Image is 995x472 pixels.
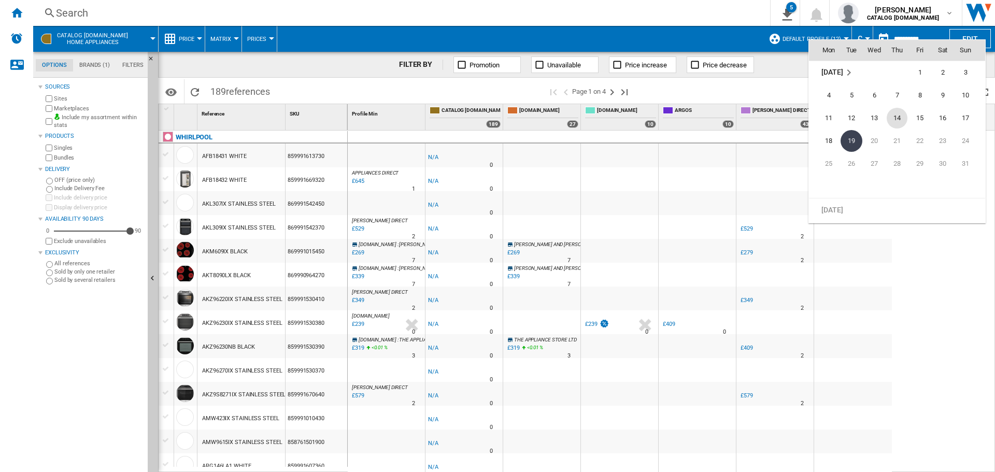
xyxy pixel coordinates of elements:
span: 1 [909,62,930,83]
td: Monday August 18 2025 [809,130,840,152]
td: Friday August 8 2025 [908,84,931,107]
td: Thursday August 7 2025 [886,84,908,107]
tr: Week undefined [809,175,985,198]
td: Friday August 22 2025 [908,130,931,152]
span: 4 [818,85,839,106]
td: Saturday August 30 2025 [931,152,954,175]
th: Mon [809,40,840,61]
td: Wednesday August 6 2025 [863,84,886,107]
td: Monday August 25 2025 [809,152,840,175]
td: Tuesday August 19 2025 [840,130,863,152]
td: Thursday August 21 2025 [886,130,908,152]
span: 8 [909,85,930,106]
span: 7 [887,85,907,106]
td: Sunday August 10 2025 [954,84,985,107]
td: Friday August 1 2025 [908,61,931,84]
th: Fri [908,40,931,61]
td: Wednesday August 13 2025 [863,107,886,130]
td: Monday August 4 2025 [809,84,840,107]
span: 17 [955,108,976,128]
td: Thursday August 28 2025 [886,152,908,175]
td: Tuesday August 12 2025 [840,107,863,130]
tr: Week undefined [809,198,985,221]
span: 19 [841,130,862,152]
th: Thu [886,40,908,61]
th: Sun [954,40,985,61]
tr: Week 4 [809,130,985,152]
span: 3 [955,62,976,83]
span: [DATE] [821,205,843,213]
th: Tue [840,40,863,61]
td: Monday August 11 2025 [809,107,840,130]
tr: Week 1 [809,61,985,84]
span: 16 [932,108,953,128]
td: Sunday August 24 2025 [954,130,985,152]
span: 2 [932,62,953,83]
td: August 2025 [809,61,886,84]
td: Sunday August 3 2025 [954,61,985,84]
td: Friday August 15 2025 [908,107,931,130]
td: Wednesday August 27 2025 [863,152,886,175]
span: [DATE] [821,68,843,76]
span: 11 [818,108,839,128]
td: Friday August 29 2025 [908,152,931,175]
td: Tuesday August 26 2025 [840,152,863,175]
th: Sat [931,40,954,61]
span: 12 [841,108,862,128]
tr: Week 5 [809,152,985,175]
td: Sunday August 31 2025 [954,152,985,175]
td: Sunday August 17 2025 [954,107,985,130]
span: 10 [955,85,976,106]
span: 5 [841,85,862,106]
span: 9 [932,85,953,106]
td: Thursday August 14 2025 [886,107,908,130]
td: Saturday August 16 2025 [931,107,954,130]
span: 14 [887,108,907,128]
span: 6 [864,85,885,106]
td: Tuesday August 5 2025 [840,84,863,107]
td: Saturday August 2 2025 [931,61,954,84]
tr: Week 3 [809,107,985,130]
md-calendar: Calendar [809,40,985,223]
th: Wed [863,40,886,61]
td: Saturday August 9 2025 [931,84,954,107]
span: 18 [818,131,839,151]
span: 15 [909,108,930,128]
span: 13 [864,108,885,128]
tr: Week 2 [809,84,985,107]
td: Wednesday August 20 2025 [863,130,886,152]
td: Saturday August 23 2025 [931,130,954,152]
